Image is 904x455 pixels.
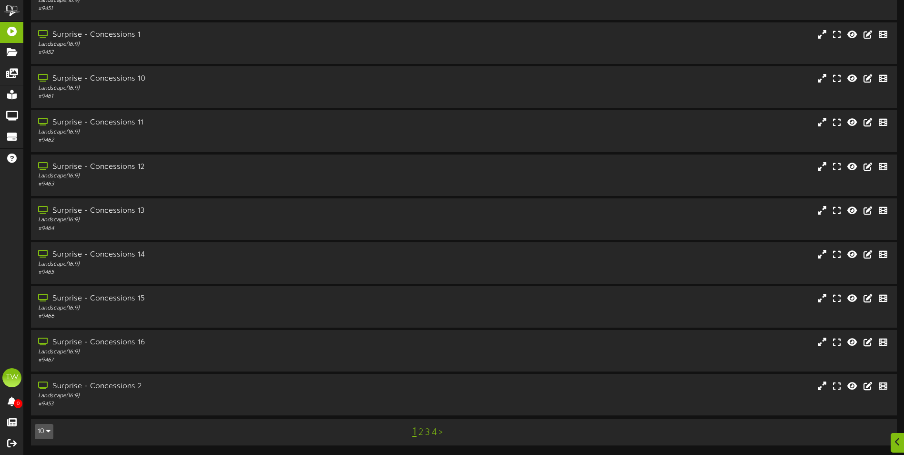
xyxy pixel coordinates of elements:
[14,399,22,408] span: 0
[38,162,385,173] div: Surprise - Concessions 12
[412,426,416,438] a: 1
[38,381,385,392] div: Surprise - Concessions 2
[418,427,423,438] a: 2
[38,337,385,348] div: Surprise - Concessions 16
[38,400,385,408] div: # 9453
[38,356,385,364] div: # 9467
[38,180,385,188] div: # 9463
[38,225,385,233] div: # 9464
[35,424,53,439] button: 10
[38,73,385,84] div: Surprise - Concessions 10
[38,260,385,269] div: Landscape ( 16:9 )
[38,5,385,13] div: # 9451
[38,216,385,224] div: Landscape ( 16:9 )
[425,427,430,438] a: 3
[38,392,385,400] div: Landscape ( 16:9 )
[2,368,21,387] div: TW
[38,93,385,101] div: # 9461
[38,348,385,356] div: Landscape ( 16:9 )
[439,427,443,438] a: >
[38,172,385,180] div: Landscape ( 16:9 )
[38,117,385,128] div: Surprise - Concessions 11
[38,249,385,260] div: Surprise - Concessions 14
[38,293,385,304] div: Surprise - Concessions 15
[38,128,385,136] div: Landscape ( 16:9 )
[432,427,437,438] a: 4
[38,312,385,321] div: # 9466
[38,49,385,57] div: # 9452
[38,30,385,41] div: Surprise - Concessions 1
[38,41,385,49] div: Landscape ( 16:9 )
[38,136,385,145] div: # 9462
[38,206,385,217] div: Surprise - Concessions 13
[38,269,385,277] div: # 9465
[38,84,385,93] div: Landscape ( 16:9 )
[38,304,385,312] div: Landscape ( 16:9 )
